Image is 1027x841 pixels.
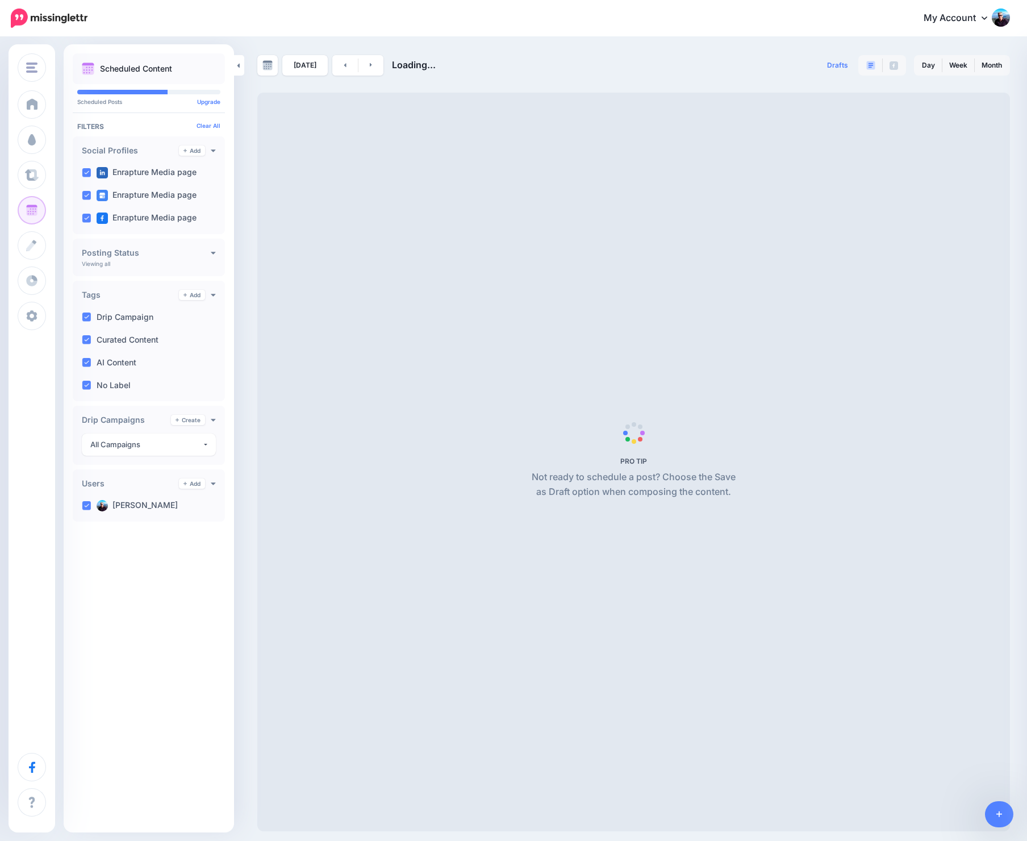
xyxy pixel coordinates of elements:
[197,98,220,105] a: Upgrade
[97,313,153,321] label: Drip Campaign
[97,167,197,178] label: Enrapture Media page
[82,434,216,456] button: All Campaigns
[77,122,220,131] h4: Filters
[82,260,110,267] p: Viewing all
[97,500,178,511] label: [PERSON_NAME]
[97,167,108,178] img: linkedin-square.png
[820,55,855,76] a: Drafts
[915,56,942,74] a: Day
[179,145,205,156] a: Add
[890,61,898,70] img: facebook-grey-square.png
[97,190,108,201] img: google_business-square.png
[97,213,108,224] img: facebook-square.png
[527,457,740,465] h5: PRO TIP
[97,213,197,224] label: Enrapture Media page
[77,99,220,105] p: Scheduled Posts
[912,5,1010,32] a: My Account
[97,336,158,344] label: Curated Content
[527,470,740,499] p: Not ready to schedule a post? Choose the Save as Draft option when composing the content.
[97,500,108,511] img: 5285004dfc60bc153517baa88cacc5ba_fb_thumb.jpg
[82,291,179,299] h4: Tags
[866,61,875,70] img: paragraph-boxed.png
[97,381,131,389] label: No Label
[827,62,848,69] span: Drafts
[975,56,1009,74] a: Month
[942,56,974,74] a: Week
[82,416,171,424] h4: Drip Campaigns
[82,249,211,257] h4: Posting Status
[82,480,179,488] h4: Users
[97,190,197,201] label: Enrapture Media page
[262,60,273,70] img: calendar-grey-darker.png
[282,55,328,76] a: [DATE]
[90,438,202,451] div: All Campaigns
[179,478,205,489] a: Add
[26,63,37,73] img: menu.png
[11,9,87,28] img: Missinglettr
[171,415,205,425] a: Create
[179,290,205,300] a: Add
[82,63,94,75] img: calendar.png
[392,59,436,70] span: Loading...
[97,359,136,367] label: AI Content
[197,122,220,129] a: Clear All
[100,65,172,73] p: Scheduled Content
[82,147,179,155] h4: Social Profiles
